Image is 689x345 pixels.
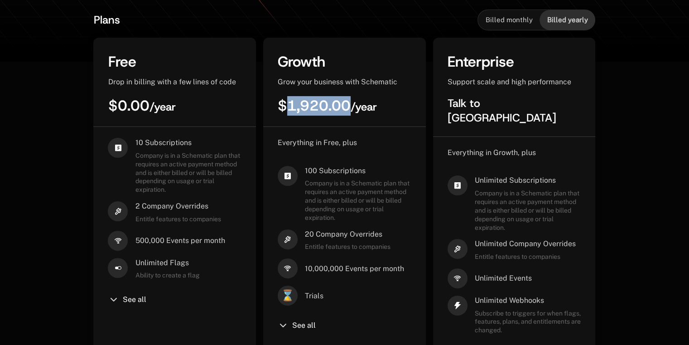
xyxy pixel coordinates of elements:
[278,52,325,71] span: Growth
[305,166,411,176] span: 100 Subscriptions
[278,229,298,249] i: hammer
[448,175,467,195] i: cashapp
[475,296,581,306] span: Unlimited Webhooks
[278,78,397,86] span: Grow your business with Schematic
[135,151,241,194] span: Company is in a Schematic plan that requires an active payment method and is either billed or wil...
[135,236,225,246] span: 500,000 Events per month
[135,271,199,280] span: Ability to create a flag
[485,15,532,24] span: Billed monthly
[135,138,241,148] span: 10 Subscriptions
[135,258,199,268] span: Unlimited Flags
[448,148,536,157] span: Everything in Growth, plus
[108,201,128,221] i: hammer
[448,268,467,288] i: signal
[135,201,221,211] span: 2 Company Overrides
[448,96,556,125] span: Talk to [GEOGRAPHIC_DATA]
[475,253,576,261] span: Entitle features to companies
[278,320,289,331] i: chevron-down
[149,100,175,114] sub: / year
[278,258,298,278] i: signal
[475,239,576,249] span: Unlimited Company Overrides
[305,264,404,274] span: 10,000,000 Events per month
[108,231,128,251] i: signal
[475,175,581,185] span: Unlimited Subscriptions
[475,189,581,232] span: Company is in a Schematic plan that requires an active payment method and is either billed or wil...
[305,229,390,239] span: 20 Company Overrides
[448,239,467,259] i: hammer
[278,286,298,306] span: ⌛
[448,52,514,71] span: Enterprise
[108,138,128,158] i: cashapp
[448,296,467,316] i: thunder
[93,13,120,27] span: Plans
[108,258,128,278] i: boolean-on
[278,138,357,147] span: Everything in Free, plus
[122,296,146,303] span: See all
[547,15,588,24] span: Billed yearly
[305,243,390,251] span: Entitle features to companies
[305,179,411,222] span: Company is in a Schematic plan that requires an active payment method and is either billed or wil...
[108,78,236,86] span: Drop in billing with a few lines of code
[108,96,175,115] span: $0.00
[475,309,581,335] span: Subscribe to triggers for when flags, features, plans, and entitlements are changed.
[292,322,316,329] span: See all
[108,294,119,305] i: chevron-down
[448,78,571,86] span: Support scale and high performance
[351,100,377,114] sub: / year
[135,215,221,224] span: Entitle features to companies
[278,166,298,186] i: cashapp
[108,52,136,71] span: Free
[278,96,377,115] span: $1,920.00
[475,273,532,283] span: Unlimited Events
[305,291,323,301] span: Trials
